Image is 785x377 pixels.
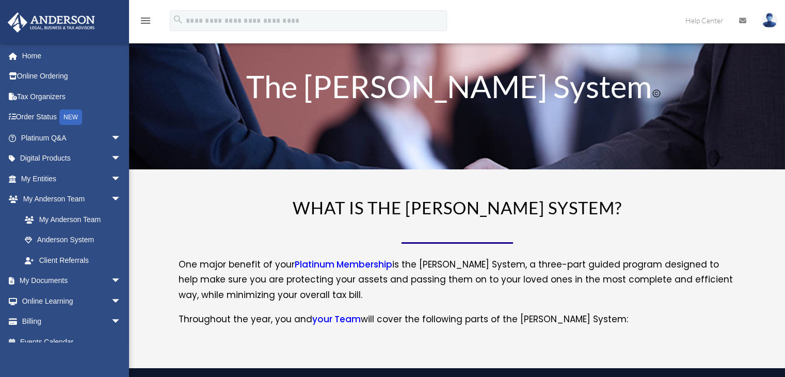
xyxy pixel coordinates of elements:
[7,45,137,66] a: Home
[7,128,137,148] a: Platinum Q&Aarrow_drop_down
[139,18,152,27] a: menu
[7,168,137,189] a: My Entitiesarrow_drop_down
[179,257,736,312] p: One major benefit of your is the [PERSON_NAME] System, a three-part guided program designed to he...
[7,107,137,128] a: Order StatusNEW
[111,189,132,210] span: arrow_drop_down
[7,291,137,311] a: Online Learningarrow_drop_down
[7,311,137,332] a: Billingarrow_drop_down
[14,209,137,230] a: My Anderson Team
[59,109,82,125] div: NEW
[7,66,137,87] a: Online Ordering
[14,230,132,250] a: Anderson System
[111,168,132,190] span: arrow_drop_down
[762,13,777,28] img: User Pic
[172,14,184,25] i: search
[7,148,137,169] a: Digital Productsarrow_drop_down
[111,291,132,312] span: arrow_drop_down
[295,258,392,276] a: Platinum Membership
[111,148,132,169] span: arrow_drop_down
[111,311,132,333] span: arrow_drop_down
[111,271,132,292] span: arrow_drop_down
[5,12,98,33] img: Anderson Advisors Platinum Portal
[111,128,132,149] span: arrow_drop_down
[179,312,736,327] p: Throughout the year, you and will cover the following parts of the [PERSON_NAME] System:
[312,313,361,331] a: your Team
[7,189,137,210] a: My Anderson Teamarrow_drop_down
[293,197,622,218] span: WHAT IS THE [PERSON_NAME] SYSTEM?
[7,86,137,107] a: Tax Organizers
[195,71,719,107] h1: The [PERSON_NAME] System
[14,250,137,271] a: Client Referrals
[7,332,137,352] a: Events Calendar
[7,271,137,291] a: My Documentsarrow_drop_down
[139,14,152,27] i: menu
